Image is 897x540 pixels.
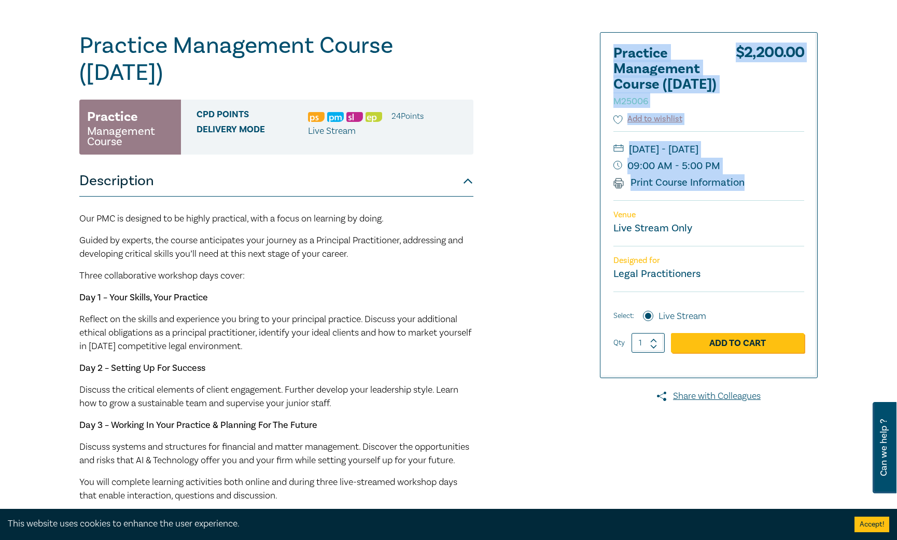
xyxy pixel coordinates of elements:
span: Can we help ? [879,408,889,487]
a: Print Course Information [613,176,745,189]
span: Delivery Mode [197,124,308,138]
strong: Day 2 – Setting Up For Success [79,362,205,374]
small: [DATE] - [DATE] [613,141,804,158]
a: Share with Colleagues [600,390,818,403]
label: Qty [613,337,625,349]
p: Designed for [613,256,804,266]
img: Practice Management & Business Skills [327,112,344,122]
span: Three collaborative workshop days cover: [79,270,245,282]
button: Add to wishlist [613,113,682,125]
h1: Practice Management Course ([DATE]) [79,32,473,86]
img: Substantive Law [346,112,363,122]
div: $ 2,200.00 [736,46,804,113]
h2: Practice Management Course ([DATE]) [613,46,727,108]
a: Live Stream Only [613,221,692,235]
small: Management Course [87,126,173,147]
small: M25006 [613,95,648,107]
h3: Practice [87,107,138,126]
span: Live Stream [308,125,356,137]
span: You will complete learning activities both online and during three live-streamed workshop days th... [79,476,457,502]
span: Select: [613,310,634,322]
strong: Day 1 – Your Skills, Your Practice [79,292,208,303]
button: Description [79,165,473,197]
img: Professional Skills [308,112,325,122]
li: 24 Point s [391,109,424,123]
small: 09:00 AM - 5:00 PM [613,158,804,174]
span: Reflect on the skills and experience you bring to your principal practice. Discuss your additiona... [79,313,471,352]
p: Venue [613,210,804,220]
label: Live Stream [658,310,706,323]
strong: Day 3 – Working In Your Practice & Planning For The Future [79,419,317,431]
span: Discuss systems and structures for financial and matter management. Discover the opportunities an... [79,441,469,466]
button: Accept cookies [854,517,889,532]
input: 1 [632,333,665,353]
a: Add to Cart [671,333,804,353]
span: Our PMC is designed to be highly practical, with a focus on learning by doing. [79,213,384,225]
span: CPD Points [197,109,308,123]
img: Ethics & Professional Responsibility [366,112,382,122]
span: Discuss the critical elements of client engagement. Further develop your leadership style. Learn ... [79,384,458,409]
div: This website uses cookies to enhance the user experience. [8,517,839,531]
small: Legal Practitioners [613,267,700,281]
span: Guided by experts, the course anticipates your journey as a Principal Practitioner, addressing an... [79,234,463,260]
